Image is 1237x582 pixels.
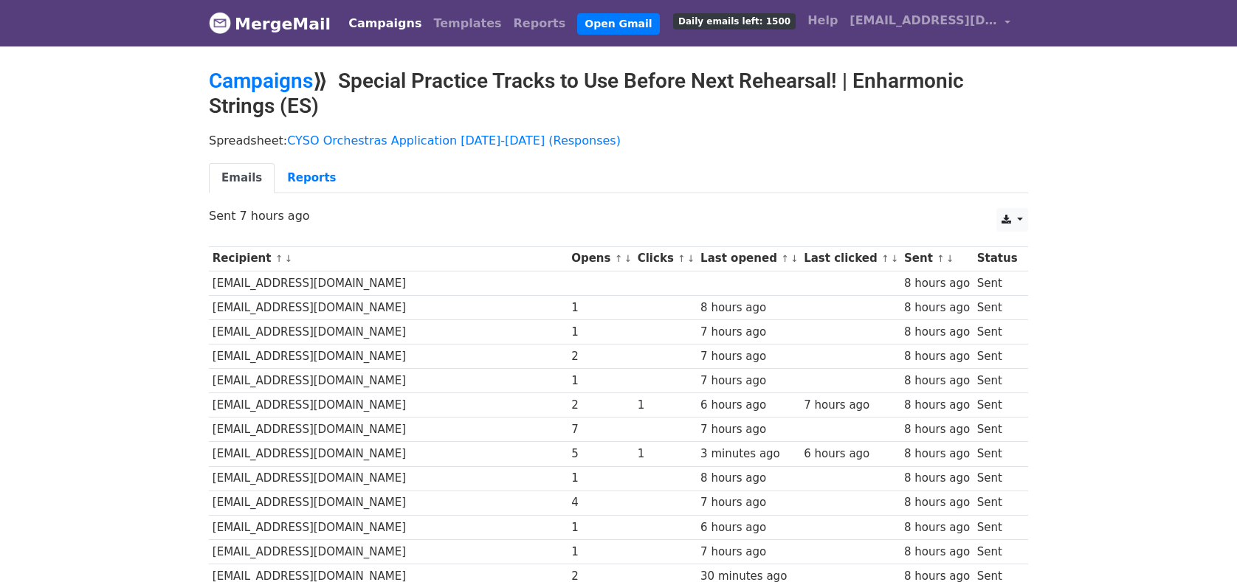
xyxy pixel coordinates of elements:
[624,253,632,264] a: ↓
[904,275,970,292] div: 8 hours ago
[804,446,897,463] div: 6 hours ago
[209,69,1028,118] h2: ⟫ Special Practice Tracks to Use Before Next Rehearsal! | Enharmonic Strings (ES)
[850,12,997,30] span: [EMAIL_ADDRESS][DOMAIN_NAME]
[571,519,630,536] div: 1
[904,397,970,414] div: 8 hours ago
[974,319,1021,344] td: Sent
[638,397,694,414] div: 1
[844,6,1016,41] a: [EMAIL_ADDRESS][DOMAIN_NAME]
[209,442,568,466] td: [EMAIL_ADDRESS][DOMAIN_NAME]
[287,134,621,148] a: CYSO Orchestras Application [DATE]-[DATE] (Responses)
[687,253,695,264] a: ↓
[568,246,634,271] th: Opens
[571,397,630,414] div: 2
[571,299,630,316] div: 1
[937,253,945,264] a: ↑
[275,253,283,264] a: ↑
[974,515,1021,539] td: Sent
[209,133,1028,148] p: Spreadsheet:
[571,373,630,389] div: 1
[974,393,1021,418] td: Sent
[209,8,331,39] a: MergeMail
[209,466,568,491] td: [EMAIL_ADDRESS][DOMAIN_NAME]
[571,544,630,561] div: 1
[802,6,844,35] a: Help
[974,418,1021,442] td: Sent
[904,494,970,511] div: 8 hours ago
[700,397,796,414] div: 6 hours ago
[700,494,796,511] div: 7 hours ago
[974,344,1021,369] td: Sent
[881,253,889,264] a: ↑
[904,348,970,365] div: 8 hours ago
[209,69,313,93] a: Campaigns
[342,9,427,38] a: Campaigns
[209,271,568,295] td: [EMAIL_ADDRESS][DOMAIN_NAME]
[209,295,568,319] td: [EMAIL_ADDRESS][DOMAIN_NAME]
[974,271,1021,295] td: Sent
[974,442,1021,466] td: Sent
[634,246,697,271] th: Clicks
[904,324,970,341] div: 8 hours ago
[209,491,568,515] td: [EMAIL_ADDRESS][DOMAIN_NAME]
[571,446,630,463] div: 5
[700,421,796,438] div: 7 hours ago
[209,418,568,442] td: [EMAIL_ADDRESS][DOMAIN_NAME]
[974,491,1021,515] td: Sent
[209,246,568,271] th: Recipient
[571,324,630,341] div: 1
[781,253,789,264] a: ↑
[904,446,970,463] div: 8 hours ago
[904,421,970,438] div: 8 hours ago
[700,299,796,316] div: 8 hours ago
[571,348,630,365] div: 2
[900,246,974,271] th: Sent
[700,446,796,463] div: 3 minutes ago
[275,163,348,193] a: Reports
[638,446,694,463] div: 1
[615,253,623,264] a: ↑
[284,253,292,264] a: ↓
[209,208,1028,224] p: Sent 7 hours ago
[209,539,568,564] td: [EMAIL_ADDRESS][DOMAIN_NAME]
[974,539,1021,564] td: Sent
[700,348,796,365] div: 7 hours ago
[209,163,275,193] a: Emails
[209,369,568,393] td: [EMAIL_ADDRESS][DOMAIN_NAME]
[667,6,802,35] a: Daily emails left: 1500
[697,246,800,271] th: Last opened
[571,421,630,438] div: 7
[790,253,799,264] a: ↓
[974,466,1021,491] td: Sent
[946,253,954,264] a: ↓
[974,369,1021,393] td: Sent
[904,544,970,561] div: 8 hours ago
[974,246,1021,271] th: Status
[800,246,900,271] th: Last clicked
[891,253,899,264] a: ↓
[700,470,796,487] div: 8 hours ago
[700,373,796,389] div: 7 hours ago
[700,519,796,536] div: 6 hours ago
[209,12,231,34] img: MergeMail logo
[700,324,796,341] div: 7 hours ago
[673,13,796,30] span: Daily emails left: 1500
[209,319,568,344] td: [EMAIL_ADDRESS][DOMAIN_NAME]
[508,9,572,38] a: Reports
[571,470,630,487] div: 1
[209,344,568,369] td: [EMAIL_ADDRESS][DOMAIN_NAME]
[974,295,1021,319] td: Sent
[427,9,507,38] a: Templates
[209,393,568,418] td: [EMAIL_ADDRESS][DOMAIN_NAME]
[209,515,568,539] td: [EMAIL_ADDRESS][DOMAIN_NAME]
[904,373,970,389] div: 8 hours ago
[678,253,686,264] a: ↑
[904,299,970,316] div: 8 hours ago
[577,13,659,35] a: Open Gmail
[700,544,796,561] div: 7 hours ago
[804,397,897,414] div: 7 hours ago
[904,519,970,536] div: 8 hours ago
[904,470,970,487] div: 8 hours ago
[571,494,630,511] div: 4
